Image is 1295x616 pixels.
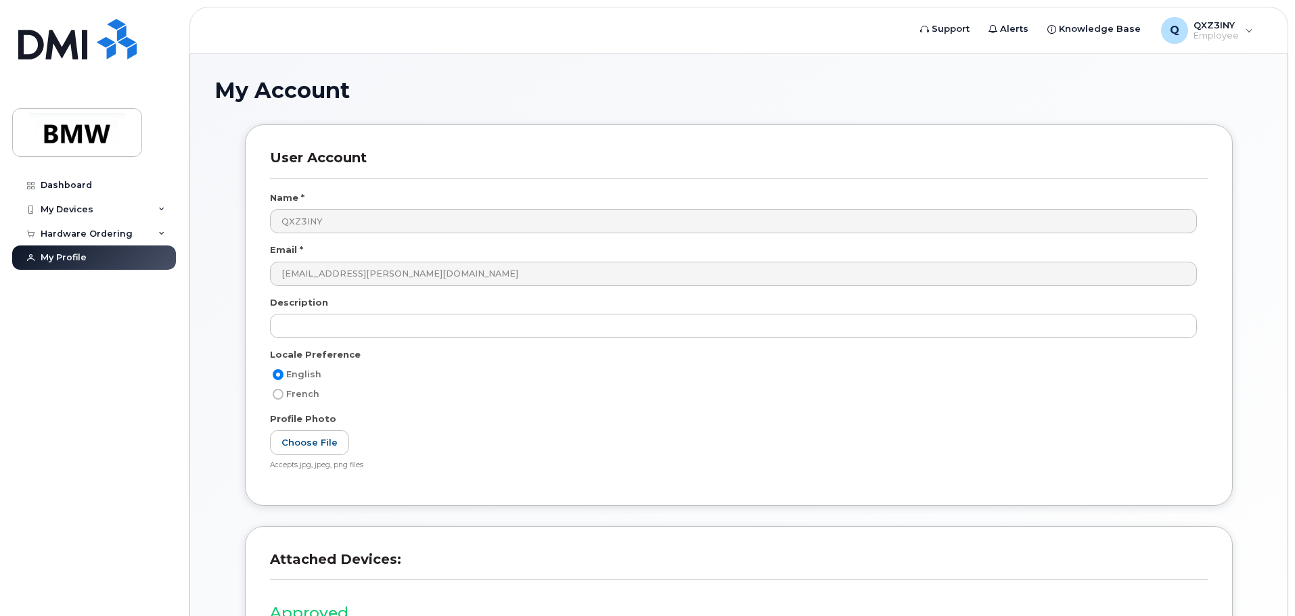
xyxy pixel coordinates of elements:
label: Email * [270,243,303,256]
div: Accepts jpg, jpeg, png files [270,460,1197,471]
h3: Attached Devices: [270,551,1208,580]
span: French [286,389,319,399]
h1: My Account [214,78,1263,102]
label: Profile Photo [270,412,336,425]
input: English [273,369,283,380]
label: Choose File [270,430,349,455]
label: Description [270,296,328,309]
label: Name * [270,191,304,204]
label: Locale Preference [270,348,361,361]
span: English [286,369,321,379]
h3: User Account [270,149,1208,179]
input: French [273,389,283,400]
